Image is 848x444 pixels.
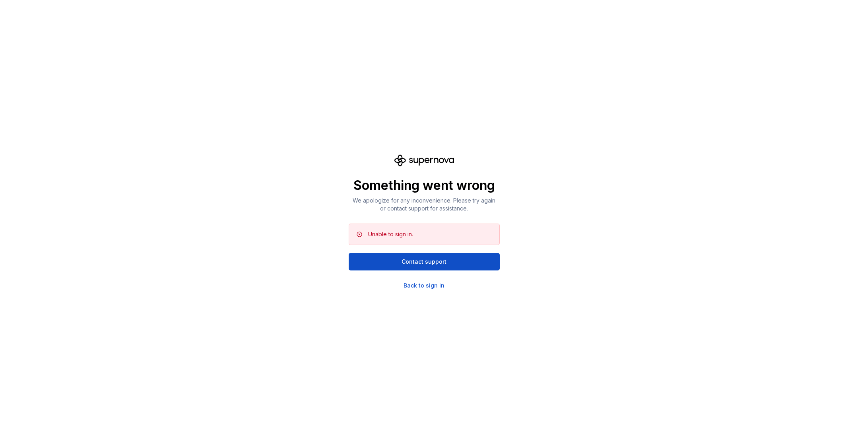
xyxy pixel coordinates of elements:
[349,253,500,270] button: Contact support
[404,282,444,290] a: Back to sign in
[349,178,500,193] p: Something went wrong
[368,230,413,238] div: Unable to sign in.
[402,258,446,266] span: Contact support
[349,197,500,212] p: We apologize for any inconvenience. Please try again or contact support for assistance.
